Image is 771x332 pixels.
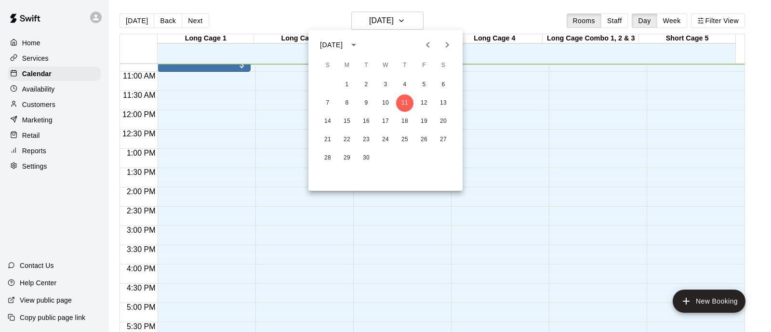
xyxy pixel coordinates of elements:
button: 1 [338,76,356,93]
button: 2 [358,76,375,93]
button: 21 [319,131,336,148]
button: 20 [435,113,452,130]
span: Tuesday [358,56,375,75]
button: 16 [358,113,375,130]
button: 27 [435,131,452,148]
button: 18 [396,113,413,130]
div: [DATE] [320,40,343,50]
span: Wednesday [377,56,394,75]
button: 7 [319,94,336,112]
button: 4 [396,76,413,93]
button: 11 [396,94,413,112]
span: Monday [338,56,356,75]
button: 26 [415,131,433,148]
button: 29 [338,149,356,167]
span: Friday [415,56,433,75]
span: Saturday [435,56,452,75]
button: 8 [338,94,356,112]
button: 24 [377,131,394,148]
button: 28 [319,149,336,167]
button: 30 [358,149,375,167]
span: Sunday [319,56,336,75]
button: 23 [358,131,375,148]
button: 10 [377,94,394,112]
button: 6 [435,76,452,93]
button: 13 [435,94,452,112]
button: 25 [396,131,413,148]
button: 14 [319,113,336,130]
button: 12 [415,94,433,112]
button: 5 [415,76,433,93]
button: 15 [338,113,356,130]
span: Thursday [396,56,413,75]
button: 17 [377,113,394,130]
button: 3 [377,76,394,93]
button: Next month [438,35,457,54]
button: 19 [415,113,433,130]
button: 9 [358,94,375,112]
button: 22 [338,131,356,148]
button: calendar view is open, switch to year view [346,37,362,53]
button: Previous month [418,35,438,54]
